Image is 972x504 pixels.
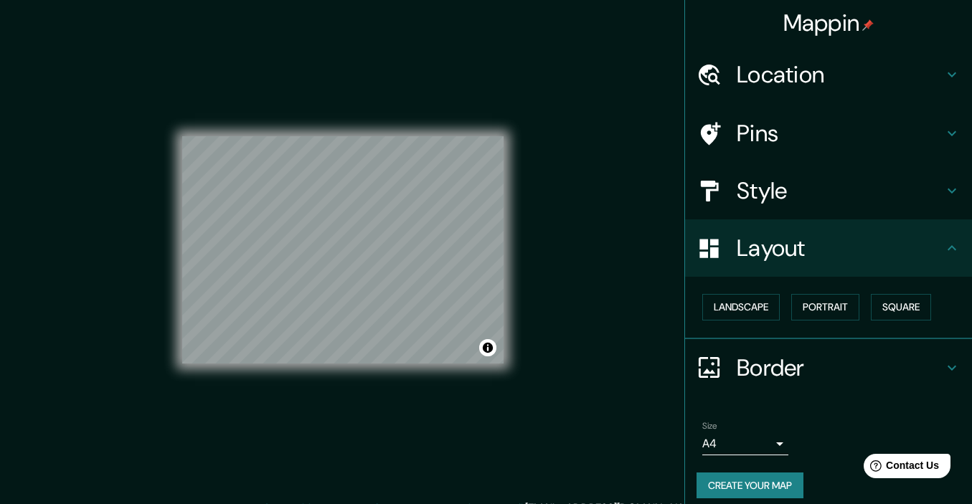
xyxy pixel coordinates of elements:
[871,294,931,320] button: Square
[702,432,788,455] div: A4
[844,448,956,488] iframe: Help widget launcher
[737,176,943,205] h4: Style
[737,234,943,262] h4: Layout
[685,105,972,162] div: Pins
[783,9,874,37] h4: Mappin
[685,46,972,103] div: Location
[685,339,972,396] div: Border
[737,60,943,89] h4: Location
[791,294,859,320] button: Portrait
[862,19,874,31] img: pin-icon.png
[685,162,972,219] div: Style
[182,136,504,363] canvas: Map
[737,119,943,148] h4: Pins
[702,294,780,320] button: Landscape
[697,472,803,499] button: Create your map
[479,339,496,356] button: Toggle attribution
[685,219,972,277] div: Layout
[737,353,943,382] h4: Border
[702,419,717,432] label: Size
